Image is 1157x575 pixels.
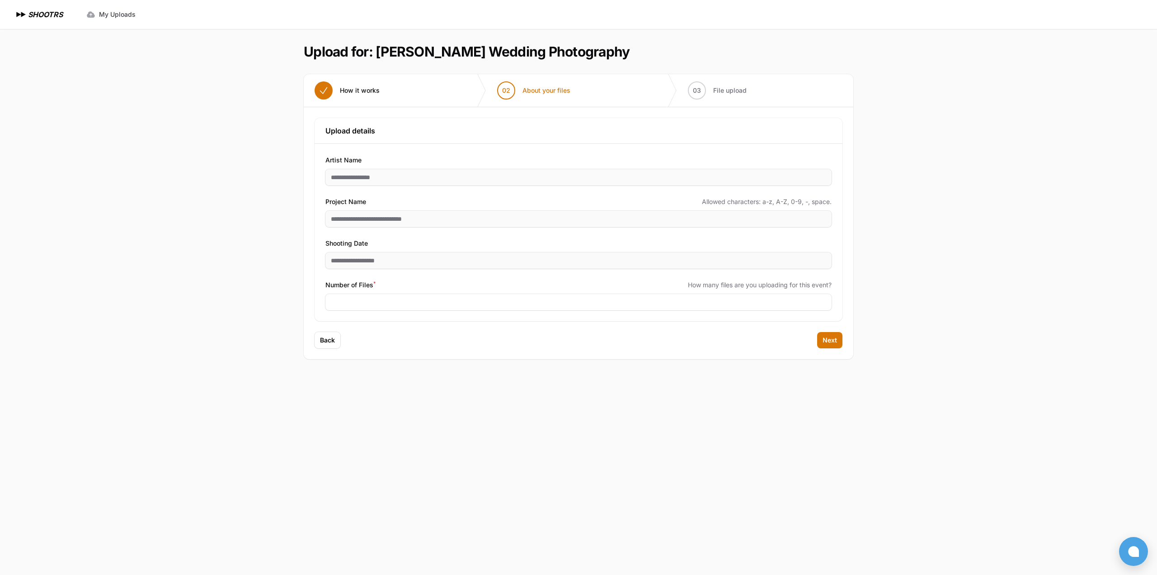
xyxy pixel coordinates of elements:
[693,86,701,95] span: 03
[304,43,630,60] h1: Upload for: [PERSON_NAME] Wedding Photography
[325,238,368,249] span: Shooting Date
[320,336,335,345] span: Back
[304,74,390,107] button: How it works
[99,10,136,19] span: My Uploads
[340,86,380,95] span: How it works
[823,336,837,345] span: Next
[702,197,832,206] span: Allowed characters: a-z, A-Z, 0-9, -, space.
[486,74,581,107] button: 02 About your files
[28,9,63,20] h1: SHOOTRS
[522,86,570,95] span: About your files
[81,6,141,23] a: My Uploads
[325,125,832,136] h3: Upload details
[325,155,362,166] span: Artist Name
[817,332,842,348] button: Next
[1119,537,1148,566] button: Open chat window
[14,9,28,20] img: SHOOTRS
[14,9,63,20] a: SHOOTRS SHOOTRS
[315,332,340,348] button: Back
[325,280,376,290] span: Number of Files
[502,86,510,95] span: 02
[677,74,757,107] button: 03 File upload
[713,86,747,95] span: File upload
[688,280,832,290] span: How many files are you uploading for this event?
[325,196,366,207] span: Project Name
